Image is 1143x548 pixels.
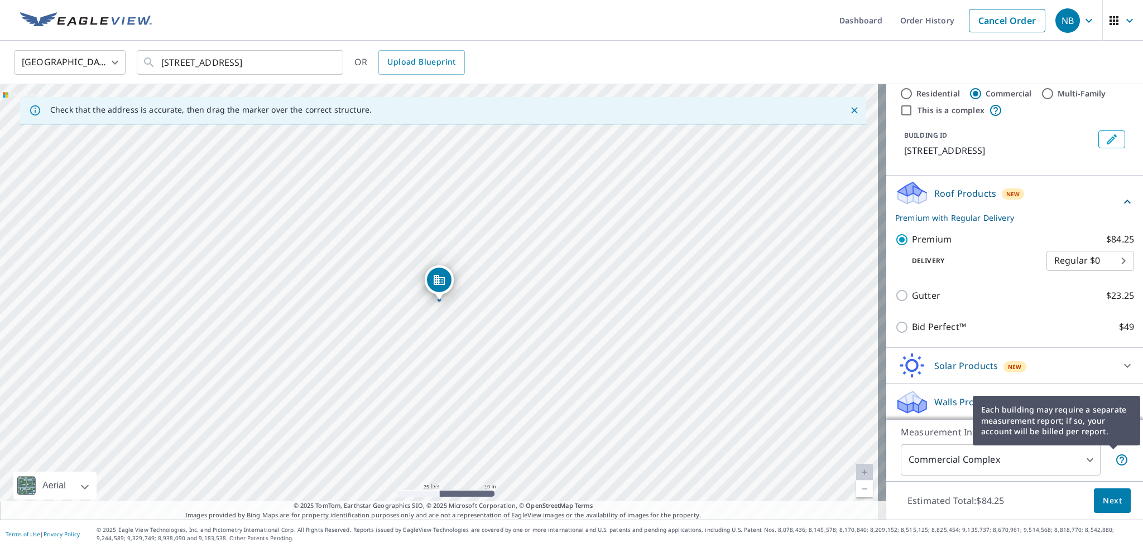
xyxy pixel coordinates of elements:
p: Gutter [912,289,940,303]
button: Edit building 1 [1098,130,1125,148]
p: Premium with Regular Delivery [895,212,1121,224]
p: Roof Products [934,187,996,200]
img: EV Logo [20,12,152,29]
a: Upload Blueprint [378,50,464,75]
div: NB [1055,8,1080,33]
div: Roof ProductsNewPremium with Regular Delivery [895,180,1134,224]
a: Terms of Use [6,530,40,538]
span: New [1006,190,1020,198]
a: Privacy Policy [44,530,80,538]
button: Close [847,103,862,118]
a: OpenStreetMap [526,501,573,510]
div: Aerial [39,472,69,499]
label: Multi-Family [1058,88,1106,99]
p: © 2025 Eagle View Technologies, Inc. and Pictometry International Corp. All Rights Reserved. Repo... [97,526,1137,542]
span: Next [1103,494,1122,508]
label: Residential [916,88,960,99]
p: [STREET_ADDRESS] [904,144,1094,157]
span: © 2025 TomTom, Earthstar Geographics SIO, © 2025 Microsoft Corporation, © [294,501,593,511]
div: Dropped pin, building 1, Commercial property, 12200 59th Ave S Seattle, WA 98178 [425,265,454,300]
div: Commercial Complex [901,444,1101,476]
p: Bid Perfect™ [912,320,966,334]
a: Current Level 20, Zoom Out [856,481,873,497]
input: Search by address or latitude-longitude [161,47,320,78]
div: OR [354,50,465,75]
label: This is a complex [918,105,984,116]
div: Aerial [13,472,97,499]
p: Solar Products [934,359,998,372]
p: | [6,531,80,537]
span: New [1008,362,1022,371]
p: Check that the address is accurate, then drag the marker over the correct structure. [50,105,372,115]
div: Solar ProductsNew [895,352,1134,379]
a: Current Level 20, Zoom In Disabled [856,464,873,481]
p: BUILDING ID [904,130,947,140]
button: Next [1094,488,1131,513]
div: Each building may require a separate measurement report; if so, your account will be billed per r... [973,396,1140,445]
p: Premium [912,232,952,246]
div: Walls ProductsNew [895,389,1134,415]
p: $84.25 [1106,232,1134,246]
p: $49 [1119,320,1134,334]
div: [GEOGRAPHIC_DATA] [14,47,126,78]
a: Cancel Order [969,9,1045,32]
p: Measurement Instructions [901,425,1128,439]
a: Terms [575,501,593,510]
p: Estimated Total: $84.25 [899,488,1013,513]
span: Upload Blueprint [387,55,455,69]
p: Delivery [895,256,1046,266]
label: Commercial [986,88,1032,99]
div: Regular $0 [1046,245,1134,277]
p: Walls Products [934,395,998,409]
p: $23.25 [1106,289,1134,303]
